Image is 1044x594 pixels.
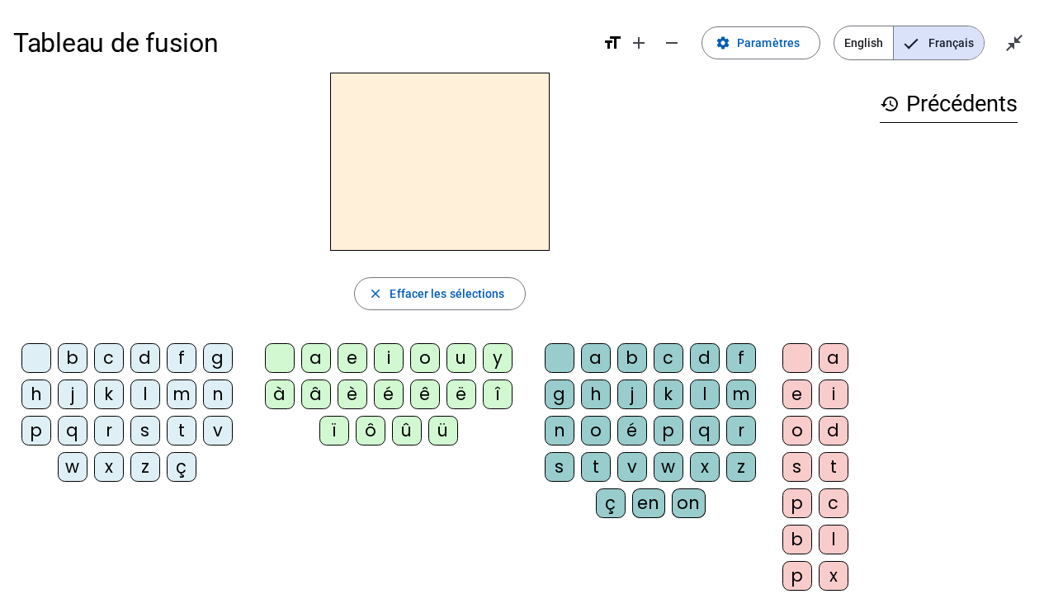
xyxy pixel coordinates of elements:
div: m [167,379,196,409]
div: q [690,416,720,445]
div: z [726,452,756,482]
div: â [301,379,331,409]
div: h [581,379,611,409]
div: d [690,343,720,373]
button: Effacer les sélections [354,277,525,310]
div: o [410,343,440,373]
div: é [617,416,647,445]
div: a [301,343,331,373]
div: b [58,343,87,373]
div: e [782,379,812,409]
button: Quitter le plein écran [998,26,1031,59]
div: r [94,416,124,445]
div: e [338,343,367,373]
div: t [167,416,196,445]
div: g [203,343,233,373]
div: z [130,452,160,482]
mat-icon: history [880,94,900,114]
div: v [203,416,233,445]
div: ü [428,416,458,445]
div: c [94,343,124,373]
div: t [819,452,848,482]
mat-button-toggle-group: Language selection [834,26,985,60]
div: i [374,343,404,373]
span: Effacer les sélections [390,284,504,304]
div: r [726,416,756,445]
div: ë [446,379,476,409]
div: o [581,416,611,445]
div: é [374,379,404,409]
div: x [690,452,720,482]
div: i [819,379,848,409]
mat-icon: close_fullscreen [1004,33,1024,53]
div: f [726,343,756,373]
div: l [130,379,160,409]
mat-icon: remove [662,33,682,53]
div: d [819,416,848,445]
div: s [545,452,574,482]
div: p [782,488,812,518]
div: v [617,452,647,482]
div: n [203,379,233,409]
div: g [545,379,574,409]
div: n [545,416,574,445]
span: English [834,26,893,59]
div: a [819,343,848,373]
div: l [819,525,848,554]
mat-icon: settings [716,35,730,50]
button: Paramètres [702,26,820,59]
mat-icon: format_size [602,33,622,53]
div: d [130,343,160,373]
div: p [782,561,812,591]
h1: Tableau de fusion [13,16,589,69]
div: j [617,379,647,409]
div: h [21,379,51,409]
div: û [392,416,422,445]
div: u [446,343,476,373]
div: w [58,452,87,482]
div: q [58,416,87,445]
div: c [654,343,683,373]
div: j [58,379,87,409]
div: en [632,488,665,518]
div: x [94,452,124,482]
div: a [581,343,611,373]
div: f [167,343,196,373]
div: c [819,488,848,518]
div: ô [356,416,385,445]
button: Diminuer la taille de la police [655,26,688,59]
div: l [690,379,720,409]
div: ê [410,379,440,409]
span: Français [894,26,984,59]
div: s [782,452,812,482]
mat-icon: add [629,33,649,53]
div: î [483,379,513,409]
div: ç [596,488,626,518]
div: p [21,416,51,445]
div: ï [319,416,349,445]
div: b [782,525,812,554]
div: t [581,452,611,482]
div: w [654,452,683,482]
h3: Précédents [880,86,1018,123]
div: k [654,379,683,409]
div: è [338,379,367,409]
div: o [782,416,812,445]
div: k [94,379,124,409]
div: b [617,343,647,373]
span: Paramètres [737,33,800,53]
div: p [654,416,683,445]
div: y [483,343,513,373]
button: Augmenter la taille de la police [622,26,655,59]
div: ç [167,452,196,482]
mat-icon: close [368,286,383,301]
div: x [819,561,848,591]
div: m [726,379,756,409]
div: on [672,488,706,518]
div: à [265,379,295,409]
div: s [130,416,160,445]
